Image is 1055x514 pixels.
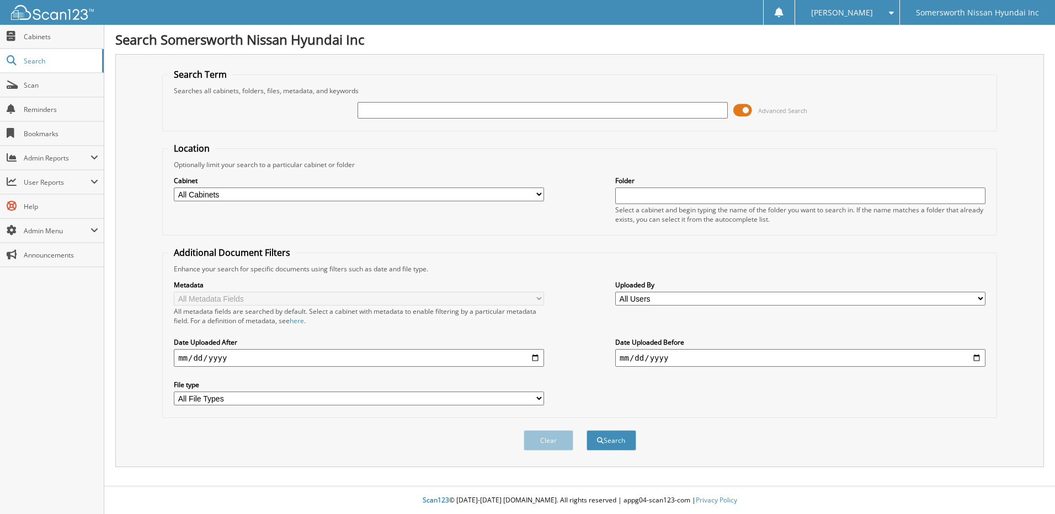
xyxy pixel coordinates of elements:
span: Help [24,202,98,211]
label: Uploaded By [615,280,985,290]
span: [PERSON_NAME] [811,9,873,16]
input: end [615,349,985,367]
div: Enhance your search for specific documents using filters such as date and file type. [168,264,991,274]
label: File type [174,380,544,389]
span: Bookmarks [24,129,98,138]
div: All metadata fields are searched by default. Select a cabinet with metadata to enable filtering b... [174,307,544,325]
span: Cabinets [24,32,98,41]
a: Privacy Policy [696,495,737,505]
span: Somersworth Nissan Hyundai Inc [916,9,1039,16]
span: Advanced Search [758,106,807,115]
div: © [DATE]-[DATE] [DOMAIN_NAME]. All rights reserved | appg04-scan123-com | [104,487,1055,514]
span: Admin Menu [24,226,90,235]
iframe: Chat Widget [1000,461,1055,514]
label: Cabinet [174,176,544,185]
legend: Additional Document Filters [168,247,296,259]
img: scan123-logo-white.svg [11,5,94,20]
label: Folder [615,176,985,185]
h1: Search Somersworth Nissan Hyundai Inc [115,30,1044,49]
legend: Location [168,142,215,154]
div: Searches all cabinets, folders, files, metadata, and keywords [168,86,991,95]
span: Scan123 [423,495,449,505]
div: Select a cabinet and begin typing the name of the folder you want to search in. If the name match... [615,205,985,224]
legend: Search Term [168,68,232,81]
label: Date Uploaded After [174,338,544,347]
input: start [174,349,544,367]
span: Reminders [24,105,98,114]
span: Scan [24,81,98,90]
div: Optionally limit your search to a particular cabinet or folder [168,160,991,169]
span: Announcements [24,250,98,260]
a: here [290,316,304,325]
span: User Reports [24,178,90,187]
span: Admin Reports [24,153,90,163]
button: Search [587,430,636,451]
label: Metadata [174,280,544,290]
button: Clear [524,430,573,451]
label: Date Uploaded Before [615,338,985,347]
span: Search [24,56,97,66]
